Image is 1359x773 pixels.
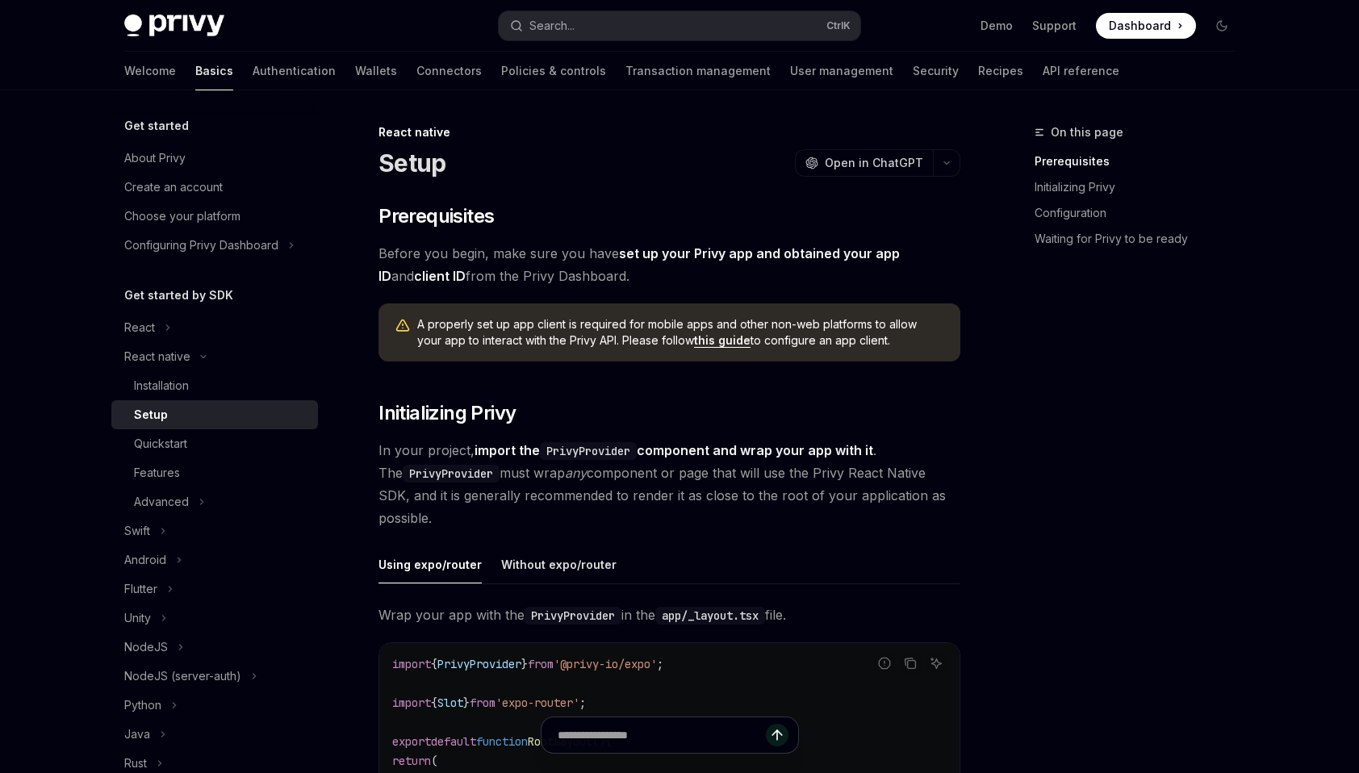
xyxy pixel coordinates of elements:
div: Search... [529,16,575,36]
a: Connectors [416,52,482,90]
button: Using expo/router [378,545,482,583]
span: } [521,657,528,671]
button: Toggle React section [111,313,318,342]
div: NodeJS [124,637,168,657]
div: About Privy [124,148,186,168]
button: Report incorrect code [874,653,895,674]
a: Recipes [978,52,1023,90]
button: Toggle NodeJS section [111,633,318,662]
button: Toggle Python section [111,691,318,720]
span: from [470,696,496,710]
a: client ID [414,268,466,285]
button: Open search [499,11,860,40]
a: Waiting for Privy to be ready [1035,226,1248,252]
code: PrivyProvider [403,465,500,483]
div: Rust [124,754,147,773]
a: Initializing Privy [1035,174,1248,200]
a: this guide [694,333,751,348]
button: Toggle dark mode [1209,13,1235,39]
h5: Get started by SDK [124,286,233,305]
span: Dashboard [1109,18,1171,34]
div: Features [134,463,180,483]
span: 'expo-router' [496,696,579,710]
button: Ask AI [926,653,947,674]
a: About Privy [111,144,318,173]
span: { [431,657,437,671]
span: In your project, . The must wrap component or page that will use the Privy React Native SDK, and ... [378,439,960,529]
a: Authentication [253,52,336,90]
span: '@privy-io/expo' [554,657,657,671]
input: Ask a question... [558,717,766,753]
a: Features [111,458,318,487]
a: Choose your platform [111,202,318,231]
code: PrivyProvider [525,607,621,625]
a: Wallets [355,52,397,90]
div: Choose your platform [124,207,240,226]
a: API reference [1043,52,1119,90]
a: set up your Privy app and obtained your app ID [378,245,900,285]
em: any [565,465,587,481]
div: React native [378,124,960,140]
div: Setup [134,405,168,424]
a: Dashboard [1096,13,1196,39]
div: NodeJS (server-auth) [124,666,241,686]
button: Toggle Android section [111,545,318,575]
span: Slot [437,696,463,710]
h5: Get started [124,116,189,136]
span: from [528,657,554,671]
div: Quickstart [134,434,187,453]
div: Installation [134,376,189,395]
svg: Warning [395,318,411,334]
span: ; [579,696,586,710]
a: Create an account [111,173,318,202]
a: Basics [195,52,233,90]
span: A properly set up app client is required for mobile apps and other non-web platforms to allow you... [417,316,944,349]
span: } [463,696,470,710]
button: Toggle Advanced section [111,487,318,516]
div: Swift [124,521,150,541]
span: Initializing Privy [378,400,516,426]
button: Toggle Swift section [111,516,318,545]
img: dark logo [124,15,224,37]
span: Open in ChatGPT [825,155,923,171]
a: Prerequisites [1035,148,1248,174]
button: Toggle NodeJS (server-auth) section [111,662,318,691]
span: Wrap your app with the in the file. [378,604,960,626]
button: Toggle Unity section [111,604,318,633]
button: Copy the contents from the code block [900,653,921,674]
h1: Setup [378,148,445,178]
code: app/_layout.tsx [655,607,765,625]
code: PrivyProvider [540,442,637,460]
span: { [431,696,437,710]
span: On this page [1051,123,1123,142]
a: Demo [981,18,1013,34]
a: Configuration [1035,200,1248,226]
span: Before you begin, make sure you have and from the Privy Dashboard. [378,242,960,287]
div: Configuring Privy Dashboard [124,236,278,255]
a: Security [913,52,959,90]
button: Open in ChatGPT [795,149,933,177]
button: Toggle Java section [111,720,318,749]
div: Advanced [134,492,189,512]
div: Unity [124,608,151,628]
a: Policies & controls [501,52,606,90]
a: Transaction management [625,52,771,90]
div: Java [124,725,150,744]
span: Prerequisites [378,203,494,229]
div: Android [124,550,166,570]
span: Ctrl K [826,19,851,32]
button: Toggle React native section [111,342,318,371]
div: React [124,318,155,337]
span: ; [657,657,663,671]
a: User management [790,52,893,90]
strong: import the component and wrap your app with it [475,442,873,458]
a: Support [1032,18,1077,34]
button: Without expo/router [501,545,617,583]
a: Installation [111,371,318,400]
div: Python [124,696,161,715]
button: Toggle Configuring Privy Dashboard section [111,231,318,260]
span: import [392,657,431,671]
a: Setup [111,400,318,429]
div: Create an account [124,178,223,197]
a: Welcome [124,52,176,90]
